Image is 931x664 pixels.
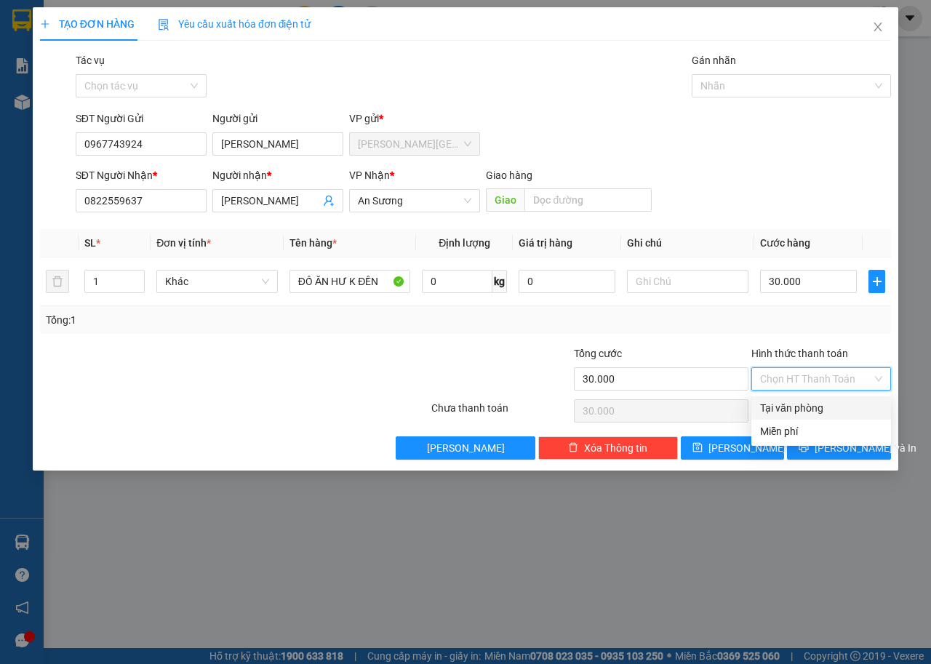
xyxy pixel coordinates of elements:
span: Dương Minh Châu [358,133,471,155]
span: save [692,442,703,454]
button: printer[PERSON_NAME] và In [787,436,891,460]
label: Gán nhãn [692,55,736,66]
div: Tại văn phòng [760,400,882,416]
span: plus [869,276,884,287]
th: Ghi chú [621,229,754,257]
input: Ghi Chú [627,270,748,293]
button: [PERSON_NAME] [396,436,535,460]
span: Tổng cước [574,348,622,359]
label: Hình thức thanh toán [751,348,848,359]
div: Tổng: 1 [46,312,361,328]
span: Yêu cầu xuất hóa đơn điện tử [158,18,311,30]
span: [PERSON_NAME] [427,440,505,456]
button: delete [46,270,69,293]
button: deleteXóa Thông tin [538,436,678,460]
img: icon [158,19,169,31]
span: [PERSON_NAME] và In [815,440,916,456]
span: Tên hàng [289,237,337,249]
input: 0 [519,270,615,293]
div: Người nhận [212,167,343,183]
span: user-add [323,195,335,207]
button: save[PERSON_NAME] [681,436,785,460]
span: An Sương [358,190,471,212]
div: VP gửi [349,111,480,127]
span: Định lượng [439,237,490,249]
span: TẠO ĐƠN HÀNG [40,18,135,30]
span: Giá trị hàng [519,237,572,249]
div: Chưa thanh toán [430,400,572,425]
span: Cước hàng [760,237,810,249]
input: VD: Bàn, Ghế [289,270,411,293]
span: VP Nhận [349,169,390,181]
span: printer [799,442,809,454]
span: [PERSON_NAME] [708,440,786,456]
div: Miễn phí [760,423,882,439]
div: SĐT Người Gửi [76,111,207,127]
span: Khác [165,271,269,292]
span: Xóa Thông tin [584,440,647,456]
input: Dọc đường [524,188,651,212]
button: Close [858,7,898,48]
div: Người gửi [212,111,343,127]
label: Tác vụ [76,55,105,66]
span: kg [492,270,507,293]
span: Giao hàng [486,169,532,181]
span: plus [40,19,50,29]
span: SL [84,237,96,249]
span: Đơn vị tính [156,237,211,249]
span: Giao [486,188,524,212]
span: close [872,21,884,33]
div: SĐT Người Nhận [76,167,207,183]
span: delete [568,442,578,454]
button: plus [868,270,885,293]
